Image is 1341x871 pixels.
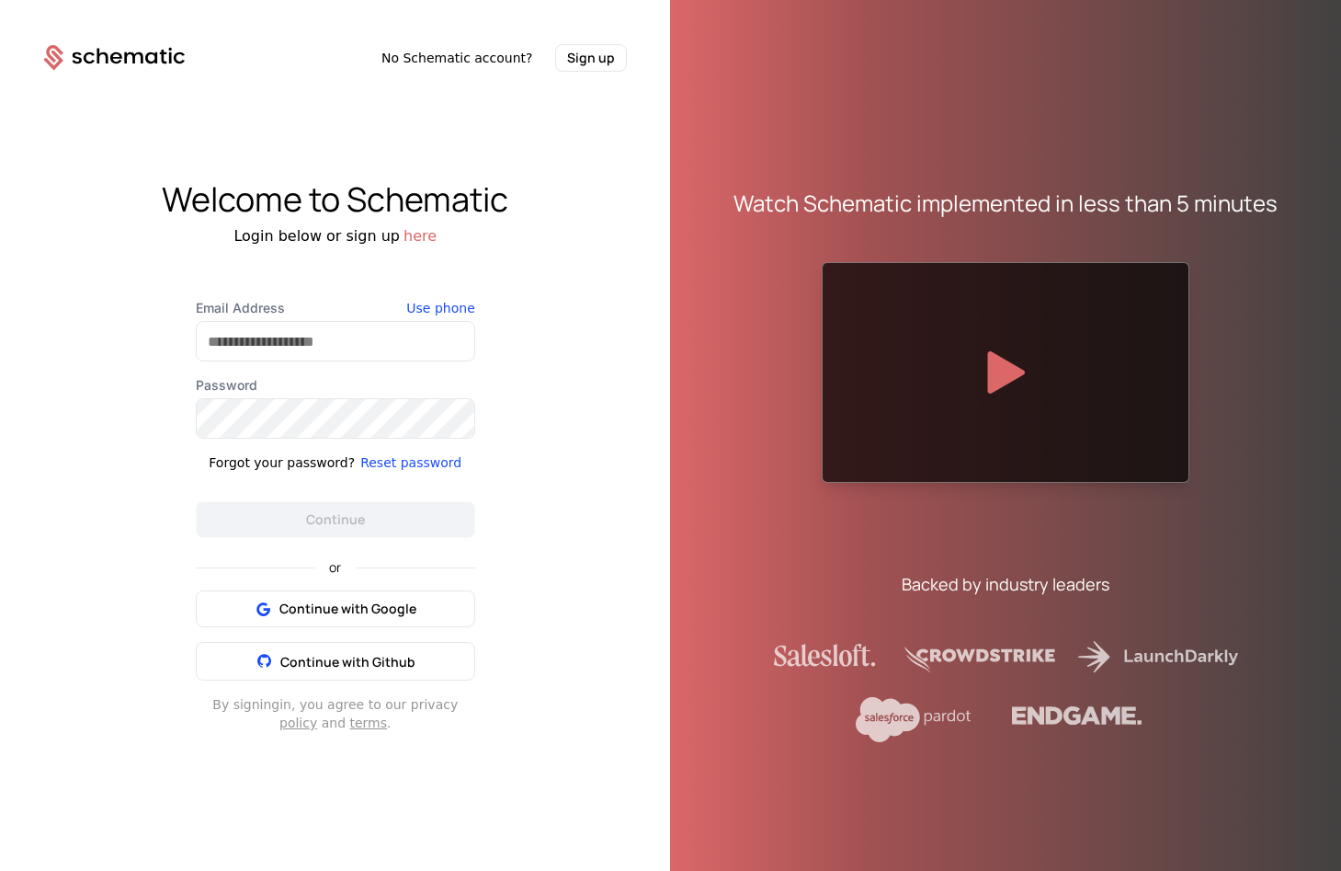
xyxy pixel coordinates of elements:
span: No Schematic account? [381,49,533,67]
div: Backed by industry leaders [902,571,1109,597]
span: or [314,561,356,574]
a: policy [279,716,317,730]
button: Continue with Github [196,642,475,681]
div: Watch Schematic implemented in less than 5 minutes [733,189,1278,218]
button: here [403,225,437,247]
button: Sign up [555,44,627,72]
button: Continue with Google [196,590,475,627]
span: Continue with Github [280,653,415,670]
label: Email Address [196,299,475,317]
button: Continue [196,501,475,538]
div: Forgot your password? [209,453,355,472]
div: By signing in , you agree to our privacy and . [196,695,475,732]
a: terms [349,716,387,730]
label: Password [196,376,475,395]
span: Continue with Google [279,600,416,618]
button: Use phone [406,299,474,317]
button: Reset password [360,453,461,472]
